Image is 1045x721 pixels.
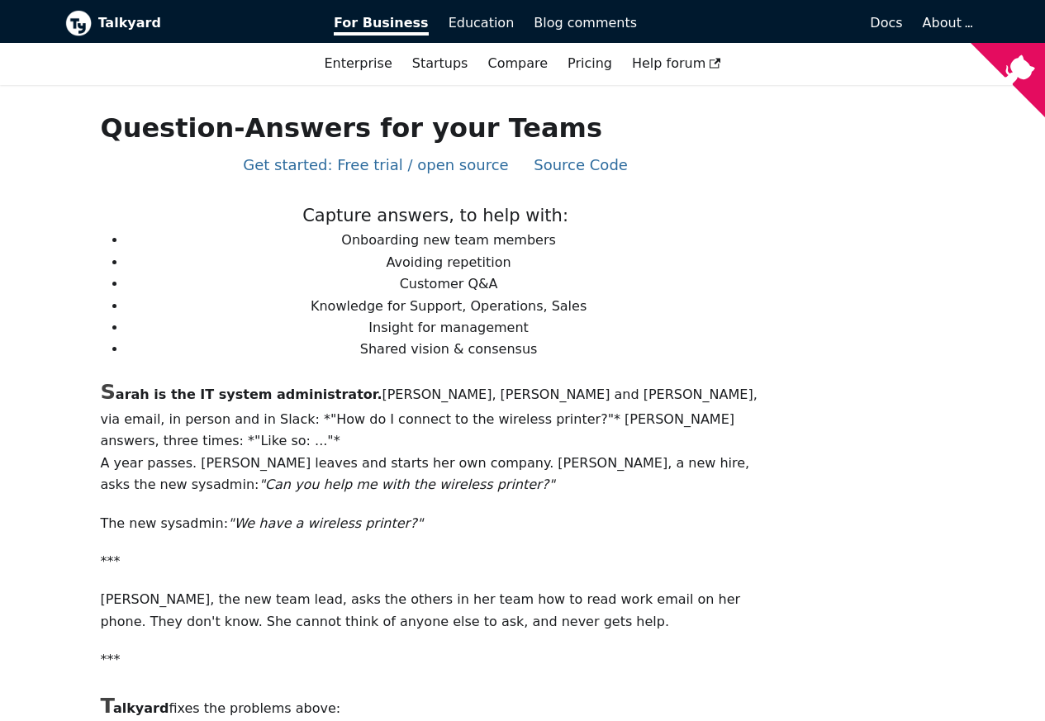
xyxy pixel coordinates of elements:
[228,515,423,531] em: "We have a wireless printer?"
[558,50,622,78] a: Pricing
[524,9,647,37] a: Blog comments
[632,55,721,71] span: Help forum
[126,339,770,360] li: Shared vision & consensus
[314,50,401,78] a: Enterprise
[100,202,770,230] p: Capture answers, to help with:
[98,12,311,34] b: Talkyard
[126,296,770,317] li: Knowledge for Support, Operations, Sales
[324,9,439,37] a: For Business
[65,10,311,36] a: Talkyard logoTalkyard
[334,15,429,36] span: For Business
[65,10,92,36] img: Talkyard logo
[126,317,770,339] li: Insight for management
[870,15,902,31] span: Docs
[100,387,382,402] b: arah is the IT system administrator.
[923,15,971,31] a: About
[100,111,770,145] h1: Question-Answers for your Teams
[259,477,554,492] em: "Can you help me with the wireless printer?"
[534,156,628,173] a: Source Code
[100,513,770,534] p: The new sysadmin:
[126,230,770,251] li: Onboarding new team members
[100,589,770,633] p: [PERSON_NAME], the new team lead, asks the others in her team how to read work email on her phone...
[449,15,515,31] span: Education
[100,453,770,496] p: A year passes. [PERSON_NAME] leaves and starts her own company. [PERSON_NAME], a new hire, asks t...
[402,50,478,78] a: Startups
[534,15,637,31] span: Blog comments
[487,55,548,71] a: Compare
[100,379,115,404] span: S
[126,273,770,295] li: Customer Q&A
[100,700,169,716] b: alkyard
[126,252,770,273] li: Avoiding repetition
[647,9,913,37] a: Docs
[439,9,525,37] a: Education
[100,693,112,718] span: T
[622,50,731,78] a: Help forum
[243,156,508,173] a: Get started: Free trial / open source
